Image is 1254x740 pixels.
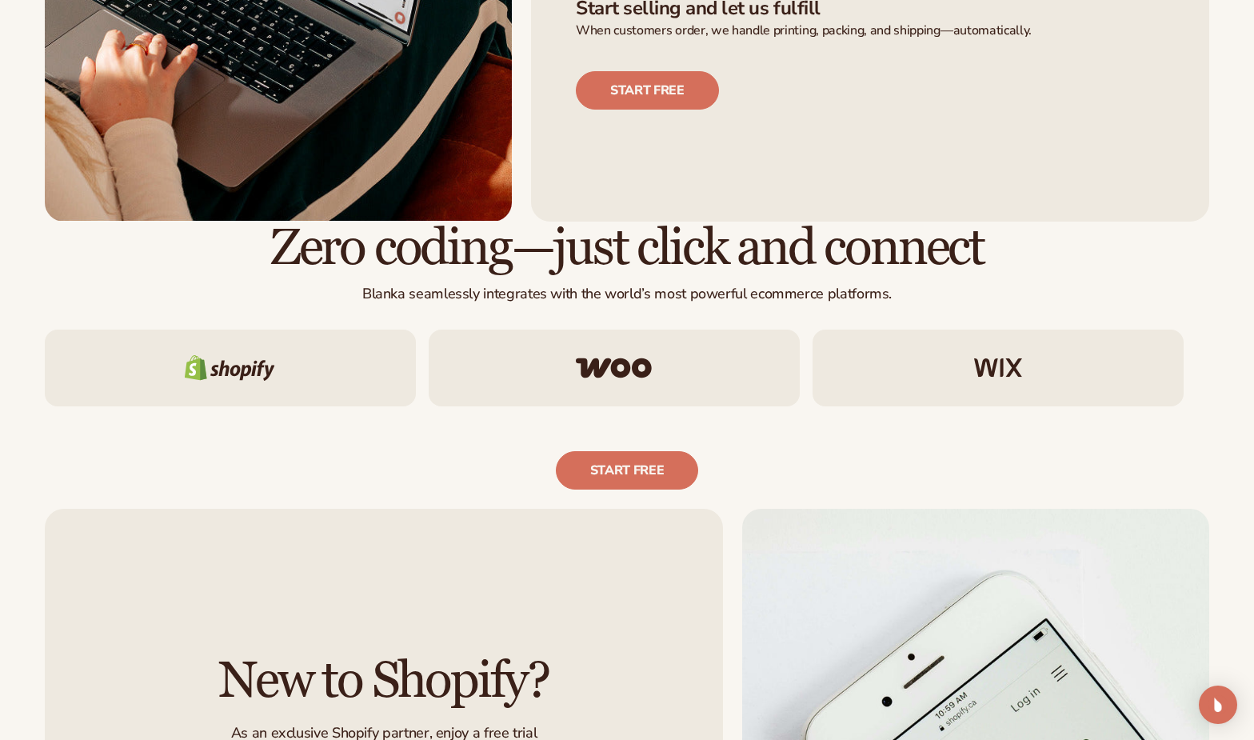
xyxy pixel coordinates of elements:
[576,22,1164,39] p: When customers order, we handle printing, packing, and shipping—automatically.
[1199,686,1237,724] div: Open Intercom Messenger
[576,71,719,110] a: Start free
[45,285,1209,303] p: Blanka seamlessly integrates with the world’s most powerful ecommerce platforms.
[556,451,699,490] a: Start free
[218,654,549,708] h2: New to Shopify?
[974,358,1022,378] img: Wix logo.
[45,222,1209,275] h2: Zero coding—just click and connect
[185,355,275,381] img: Shopify logo.
[576,358,652,378] img: Woo commerce logo.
